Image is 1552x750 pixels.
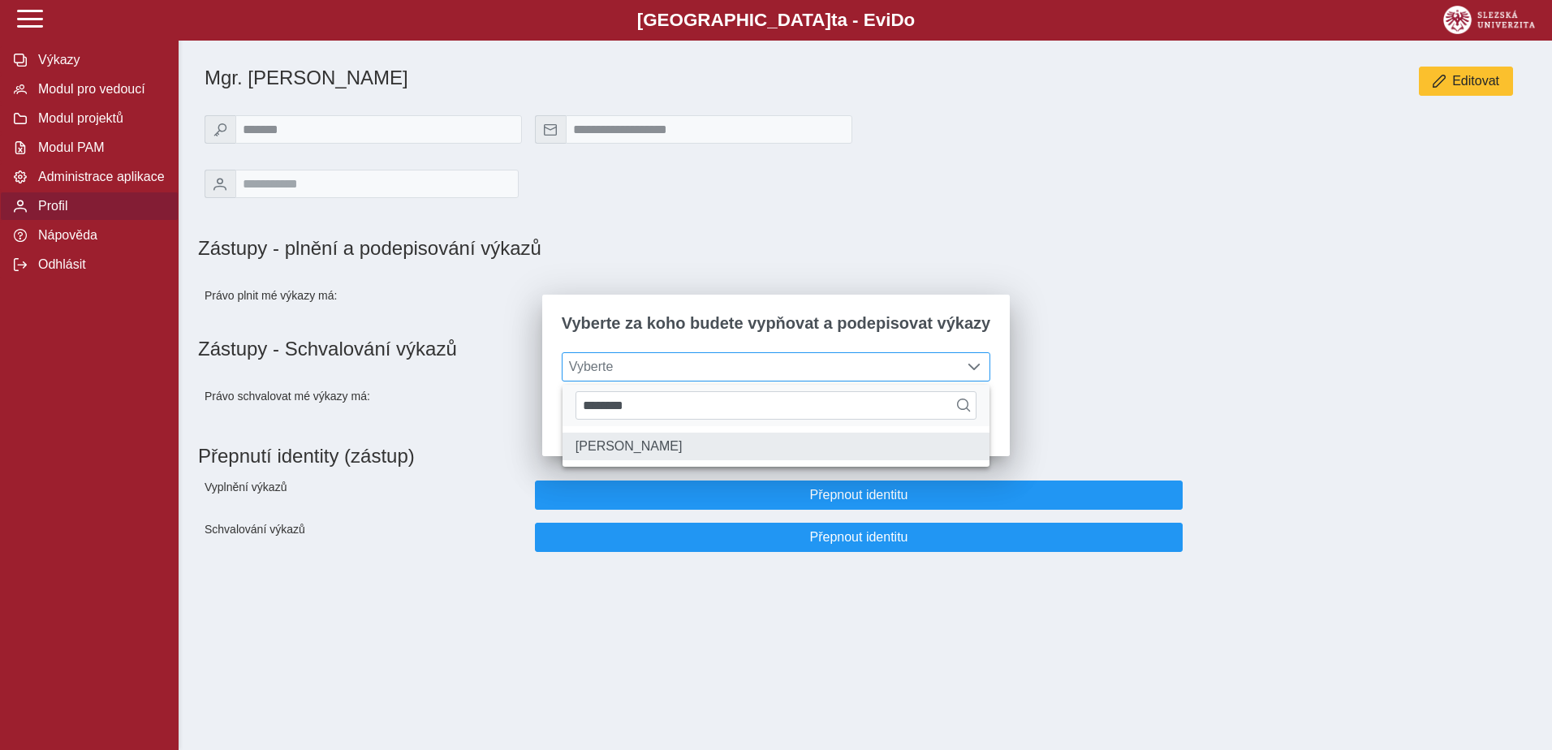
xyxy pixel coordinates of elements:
h1: Mgr. [PERSON_NAME] [205,67,1072,89]
h1: Přepnutí identity (zástup) [198,438,1520,474]
img: logo_web_su.png [1443,6,1535,34]
span: Modul pro vedoucí [33,82,165,97]
div: Právo plnit mé výkazy má: [198,273,528,318]
h1: Zástupy - plnění a podepisování výkazů [198,237,1072,260]
button: Editovat [1419,67,1513,96]
div: Právo schvalovat mé výkazy má: [198,373,528,419]
span: Profil [33,199,165,213]
span: D [890,10,903,30]
span: o [904,10,916,30]
li: Dr. Ing. Ingrid Majerová [563,433,989,460]
div: Schvalování výkazů [198,516,528,558]
h1: Zástupy - Schvalování výkazů [198,338,1533,360]
div: Vyplnění výkazů [198,474,528,516]
span: Nápověda [33,228,165,243]
span: Editovat [1452,74,1499,88]
span: t [831,10,837,30]
span: Administrace aplikace [33,170,165,184]
span: Vyberte za koho budete vypňovat a podepisovat výkazy [562,314,990,333]
span: Modul PAM [33,140,165,155]
button: Přepnout identitu [535,523,1183,552]
button: Přepnout identitu [535,481,1183,510]
span: Výkazy [33,53,165,67]
span: Přepnout identitu [549,488,1169,502]
span: Modul projektů [33,111,165,126]
span: Přepnout identitu [549,530,1169,545]
span: Vyberte [563,353,959,381]
b: [GEOGRAPHIC_DATA] a - Evi [49,10,1503,31]
span: Odhlásit [33,257,165,272]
